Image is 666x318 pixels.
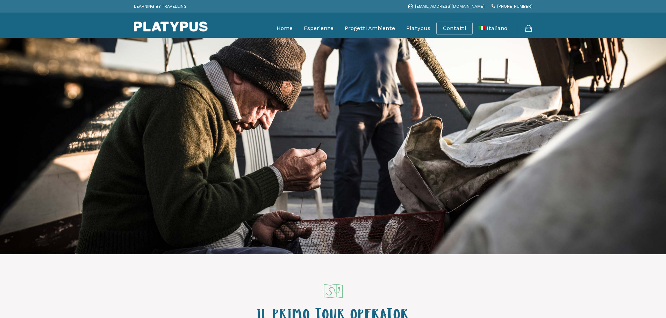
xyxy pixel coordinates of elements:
a: Home [277,20,293,37]
span: [EMAIL_ADDRESS][DOMAIN_NAME] [415,4,485,9]
span: [PHONE_NUMBER] [497,4,532,9]
a: Progetti Ambiente [345,20,395,37]
a: Italiano [479,20,507,37]
a: Contatti [443,25,466,32]
a: Esperienze [304,20,334,37]
a: Platypus [406,20,430,37]
img: Platypus [134,21,208,32]
p: LEARNING BY TRAVELLING [134,2,187,11]
span: Italiano [487,25,507,31]
a: [PHONE_NUMBER] [492,4,532,9]
a: [EMAIL_ADDRESS][DOMAIN_NAME] [408,4,485,9]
